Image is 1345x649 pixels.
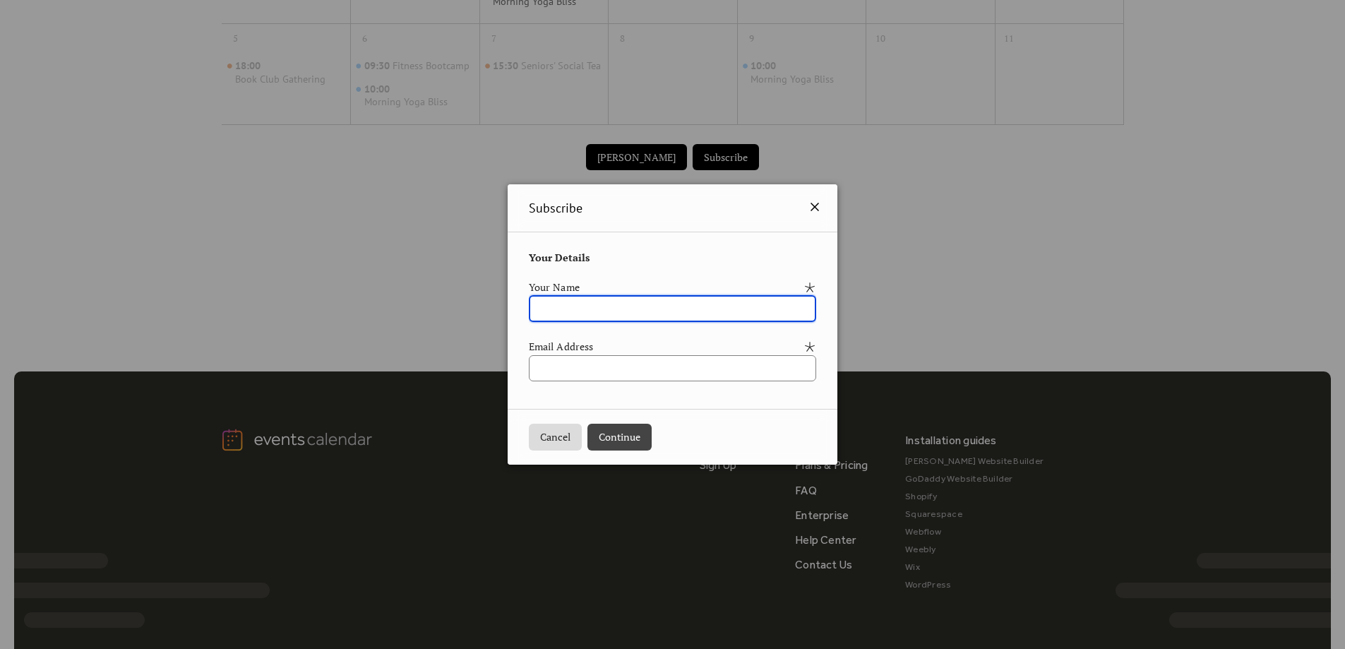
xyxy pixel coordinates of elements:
[529,198,582,218] span: Subscribe
[529,339,801,355] div: Email Address
[587,424,652,451] button: Continue
[529,424,582,451] button: Cancel
[529,250,590,266] span: Your Details
[529,280,801,295] div: Your Name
